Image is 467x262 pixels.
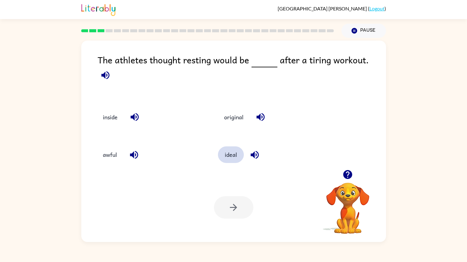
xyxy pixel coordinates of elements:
[369,6,384,11] a: Logout
[97,109,124,125] button: inside
[278,6,368,11] span: [GEOGRAPHIC_DATA] [PERSON_NAME]
[98,53,386,97] div: The athletes thought resting would be after a tiring workout.
[317,173,379,235] video: Your browser must support playing .mp4 files to use Literably. Please try using another browser.
[218,146,244,163] button: ideal
[218,109,250,125] button: original
[278,6,386,11] div: ( )
[341,24,386,38] button: Pause
[81,2,115,16] img: Literably
[97,146,123,163] button: awful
